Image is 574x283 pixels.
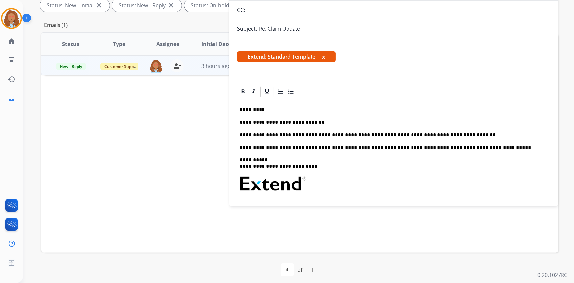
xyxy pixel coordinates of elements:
button: x [322,53,325,61]
div: Italic [249,87,259,97]
mat-icon: list_alt [8,56,15,64]
mat-icon: history [8,75,15,83]
p: CC: [237,6,245,14]
span: Type [113,40,125,48]
div: 1 [306,263,319,276]
img: avatar [2,9,21,28]
div: Bullet List [286,87,296,97]
p: 0.20.1027RC [537,271,567,279]
p: Re: Claim Update [259,25,300,33]
mat-icon: close [167,1,175,9]
mat-icon: person_remove [173,62,181,70]
div: Bold [238,87,248,97]
div: of [297,266,302,274]
span: New - Reply [56,63,86,70]
span: Customer Support [100,63,143,70]
p: Subject: [237,25,257,33]
mat-icon: close [95,1,103,9]
span: Status [62,40,79,48]
span: 3 hours ago [201,62,231,70]
span: Initial Date [201,40,231,48]
mat-icon: inbox [8,95,15,102]
div: Underline [262,87,272,97]
mat-icon: home [8,37,15,45]
img: agent-avatar [149,59,162,73]
span: Assignee [156,40,179,48]
p: Emails (1) [41,21,70,29]
div: Ordered List [276,87,286,97]
span: Extend: Standard Template [237,51,336,62]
